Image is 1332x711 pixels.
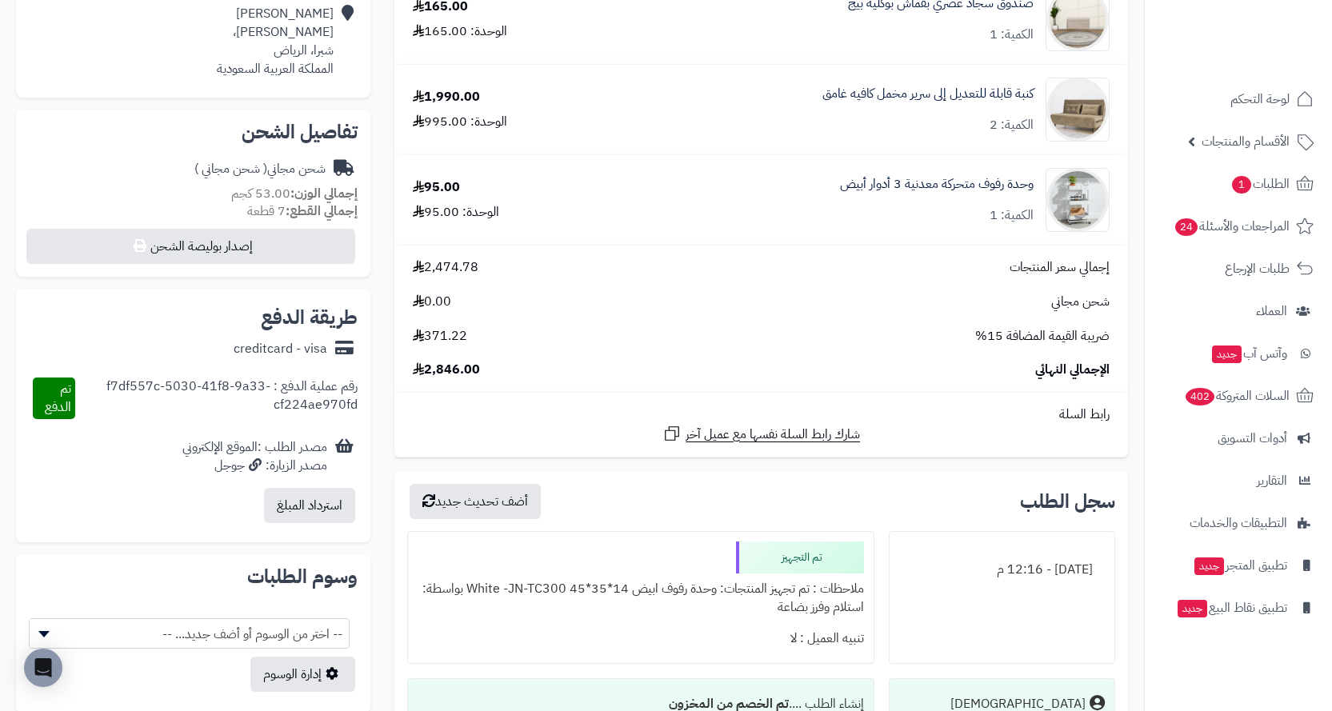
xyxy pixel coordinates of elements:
a: طلبات الإرجاع [1154,250,1322,288]
h2: وسوم الطلبات [29,567,358,586]
span: 2,474.78 [413,258,478,277]
strong: إجمالي القطع: [286,202,358,221]
span: جديد [1194,557,1224,575]
a: وحدة رفوف متحركة معدنية 3 أدوار أبيض [840,175,1034,194]
small: 53.00 كجم [231,184,358,203]
a: المراجعات والأسئلة24 [1154,207,1322,246]
span: ( شحن مجاني ) [194,159,267,178]
span: شارك رابط السلة نفسها مع عميل آخر [686,425,860,444]
div: الوحدة: 995.00 [413,113,507,131]
strong: إجمالي الوزن: [290,184,358,203]
span: العملاء [1256,300,1287,322]
a: وآتس آبجديد [1154,334,1322,373]
div: الوحدة: 95.00 [413,203,499,222]
span: التطبيقات والخدمات [1190,512,1287,534]
a: إدارة الوسوم [250,657,355,692]
span: 24 [1174,218,1198,236]
div: الكمية: 1 [990,206,1034,225]
button: إصدار بوليصة الشحن [26,229,355,264]
div: تنبيه العميل : لا [418,623,864,654]
h2: تفاصيل الشحن [29,122,358,142]
a: الطلبات1 [1154,165,1322,203]
span: السلات المتروكة [1184,385,1290,407]
button: استرداد المبلغ [264,488,355,523]
img: 1758182567-110112010095-90x90.jpg [1046,168,1109,232]
div: [PERSON_NAME] [PERSON_NAME]، شبرا، الرياض المملكة العربية السعودية [217,5,334,78]
div: الوحدة: 165.00 [413,22,507,41]
span: -- اختر من الوسوم أو أضف جديد... -- [29,618,350,649]
span: جديد [1178,600,1207,617]
a: أدوات التسويق [1154,419,1322,457]
a: السلات المتروكة402 [1154,377,1322,415]
a: شارك رابط السلة نفسها مع عميل آخر [662,424,860,444]
span: الطلبات [1230,173,1290,195]
a: كنبة قابلة للتعديل إلى سرير مخمل كافيه غامق [822,85,1034,103]
span: الأقسام والمنتجات [1202,130,1290,153]
div: 95.00 [413,178,460,197]
span: تطبيق نقاط البيع [1176,597,1287,619]
a: التطبيقات والخدمات [1154,504,1322,542]
div: مصدر الزيارة: جوجل [182,457,327,475]
div: [DATE] - 12:16 م [899,554,1105,585]
div: الكمية: 1 [990,26,1034,44]
a: التقارير [1154,461,1322,500]
h2: طريقة الدفع [261,308,358,327]
img: logo-2.png [1223,31,1317,65]
div: مصدر الطلب :الموقع الإلكتروني [182,438,327,475]
div: رقم عملية الدفع : f7df557c-5030-41f8-9a33-cf224ae970fd [75,377,358,419]
span: تطبيق المتجر [1193,554,1287,577]
div: creditcard - visa [234,340,327,358]
span: 1 [1231,175,1251,194]
small: 7 قطعة [247,202,358,221]
span: المراجعات والأسئلة [1174,215,1290,238]
span: -- اختر من الوسوم أو أضف جديد... -- [30,619,349,649]
div: تم التجهيز [736,541,864,573]
a: تطبيق المتجرجديد [1154,546,1322,585]
span: ضريبة القيمة المضافة 15% [975,327,1110,346]
div: ملاحظات : تم تجهيز المنتجات: وحدة رفوف ابيض 14*35*45 White -JN-TC300 بواسطة: استلام وفرز بضاعة [418,573,864,623]
span: 2,846.00 [413,361,480,379]
div: 1,990.00 [413,88,480,106]
span: وآتس آب [1210,342,1287,365]
span: أدوات التسويق [1218,427,1287,449]
span: لوحة التحكم [1230,88,1290,110]
span: 402 [1185,387,1215,405]
span: جديد [1212,346,1242,363]
span: إجمالي سعر المنتجات [1010,258,1110,277]
a: لوحة التحكم [1154,80,1322,118]
a: تطبيق نقاط البيعجديد [1154,589,1322,627]
span: الإجمالي النهائي [1035,361,1110,379]
img: 1757156160-1-90x90.jpg [1046,78,1109,142]
span: شحن مجاني [1051,293,1110,311]
div: الكمية: 2 [990,116,1034,134]
button: أضف تحديث جديد [410,484,541,519]
span: طلبات الإرجاع [1225,258,1290,280]
div: رابط السلة [401,405,1122,424]
div: Open Intercom Messenger [24,649,62,687]
span: 371.22 [413,327,467,346]
span: التقارير [1257,469,1287,492]
span: تم الدفع [45,379,71,417]
div: شحن مجاني [194,160,326,178]
span: 0.00 [413,293,451,311]
h3: سجل الطلب [1020,492,1115,511]
a: العملاء [1154,292,1322,330]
